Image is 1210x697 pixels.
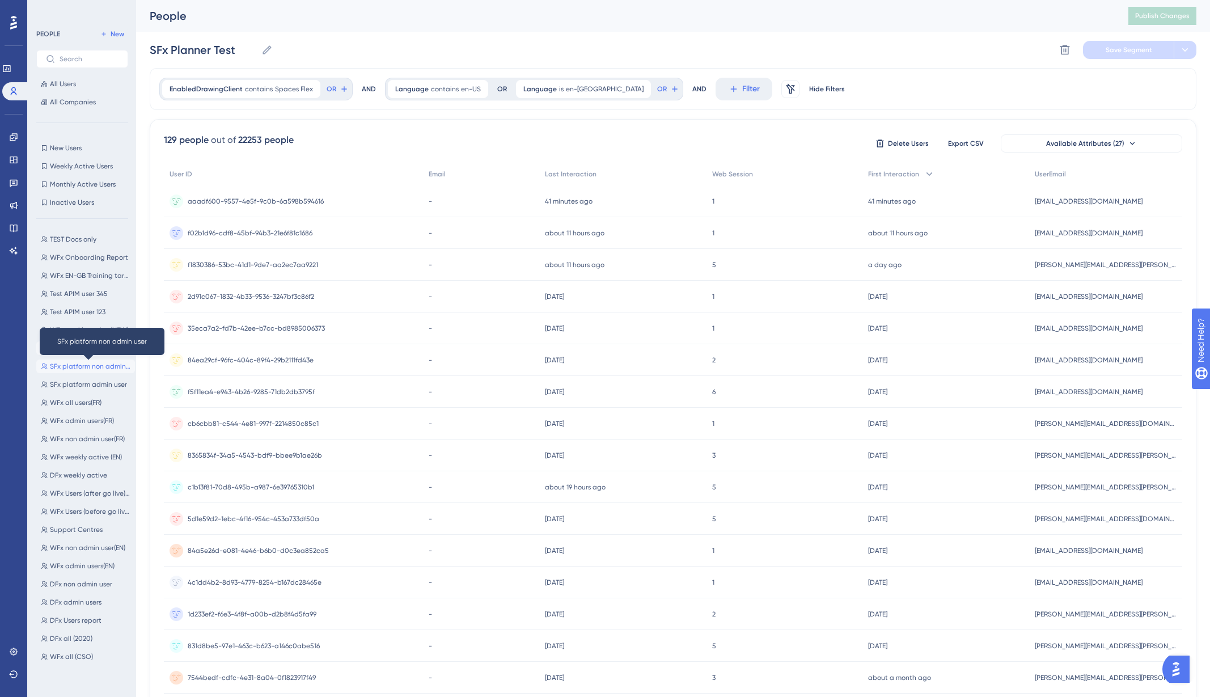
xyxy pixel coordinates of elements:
[170,170,192,179] span: User ID
[188,578,321,587] span: 4c1dd4b2-8d93-4779-8254-b167dc28465e
[545,451,564,459] time: [DATE]
[712,260,716,269] span: 5
[545,674,564,682] time: [DATE]
[429,546,432,555] span: -
[429,324,432,333] span: -
[545,388,564,396] time: [DATE]
[36,614,135,627] button: DFx Users report
[36,341,135,355] button: SFx Planner Test
[1035,483,1177,492] span: [PERSON_NAME][EMAIL_ADDRESS][PERSON_NAME][DOMAIN_NAME]
[50,434,125,443] span: WFx non admin user(FR)
[50,634,92,643] span: DFx all (2020)
[712,641,716,650] span: 5
[1035,514,1177,523] span: [PERSON_NAME][EMAIL_ADDRESS][DOMAIN_NAME]
[188,197,324,206] span: aaadf600-9557-4e5f-9c0b-6a598b594616
[429,673,432,682] span: -
[657,85,667,94] span: OR
[937,134,994,153] button: Export CSV
[50,616,101,625] span: DFx Users report
[1035,641,1177,650] span: [PERSON_NAME][EMAIL_ADDRESS][PERSON_NAME][PERSON_NAME][DOMAIN_NAME]
[712,197,714,206] span: 1
[429,610,432,619] span: -
[50,143,82,153] span: New Users
[327,85,336,94] span: OR
[712,387,716,396] span: 6
[429,229,432,238] span: -
[868,324,887,332] time: [DATE]
[36,196,128,209] button: Inactive Users
[1083,41,1174,59] button: Save Segment
[188,229,312,238] span: f02b1d96-cdf8-45bf-94b3-21e6f81c1686
[888,139,929,148] span: Delete Users
[545,547,564,555] time: [DATE]
[712,229,714,238] span: 1
[429,197,432,206] span: -
[712,610,716,619] span: 2
[429,514,432,523] span: -
[50,398,101,407] span: WFx all users(FR)
[545,610,564,618] time: [DATE]
[50,162,113,171] span: Weekly Active Users
[188,387,315,396] span: f5f11ea4-e943-4b26-9285-71db2db3795f
[523,85,557,94] span: Language
[36,269,135,282] button: WFx EN-GB Training target
[188,546,329,555] span: 84a5e26d-e081-4e46-b6b0-d0c3ea852ca5
[50,253,128,262] span: WFx Onboarding Report
[1035,292,1143,301] span: [EMAIL_ADDRESS][DOMAIN_NAME]
[429,356,432,365] span: -
[36,632,135,645] button: DFx all (2020)
[868,642,887,650] time: [DATE]
[188,419,319,428] span: cb6cbb81-c544-4e81-997f-2214850c85c1
[36,233,135,246] button: TEST Docs only
[50,416,114,425] span: WFx admin users(FR)
[497,85,507,94] div: OR
[868,261,902,269] time: a day ago
[429,260,432,269] span: -
[50,561,115,571] span: WFx admin users(EN)
[1128,7,1196,25] button: Publish Changes
[1035,610,1177,619] span: [PERSON_NAME][EMAIL_ADDRESS][PERSON_NAME][PERSON_NAME][DOMAIN_NAME]
[868,197,916,205] time: 41 minutes ago
[1035,356,1143,365] span: [EMAIL_ADDRESS][DOMAIN_NAME]
[712,673,716,682] span: 3
[188,292,314,301] span: 2d91c067-1832-4b33-9536-3247bf3c86f2
[429,451,432,460] span: -
[712,324,714,333] span: 1
[245,85,273,94] span: contains
[1162,652,1196,686] iframe: UserGuiding AI Assistant Launcher
[1035,578,1143,587] span: [EMAIL_ADDRESS][DOMAIN_NAME]
[1035,451,1177,460] span: [PERSON_NAME][EMAIL_ADDRESS][PERSON_NAME][DOMAIN_NAME]
[692,78,706,100] div: AND
[238,133,294,147] div: 22253 people
[1001,134,1182,153] button: Available Attributes (27)
[712,356,716,365] span: 2
[50,652,93,661] span: WFx all (CSO)
[50,507,130,516] span: WFx Users (before go live) EN
[36,577,135,591] button: DFx non admin user
[36,287,135,301] button: Test APIM user 345
[545,515,564,523] time: [DATE]
[150,8,1100,24] div: People
[96,27,128,41] button: New
[874,134,930,153] button: Delete Users
[1035,170,1066,179] span: UserEmail
[36,323,135,337] button: WFx weekly active (NEW)
[50,543,125,552] span: WFx non admin user(EN)
[36,251,135,264] button: WFx Onboarding Report
[712,483,716,492] span: 5
[868,610,887,618] time: [DATE]
[1035,197,1143,206] span: [EMAIL_ADDRESS][DOMAIN_NAME]
[36,305,135,319] button: Test APIM user 123
[395,85,429,94] span: Language
[60,55,119,63] input: Search
[1046,139,1124,148] span: Available Attributes (27)
[545,261,604,269] time: about 11 hours ago
[36,159,128,173] button: Weekly Active Users
[36,541,135,555] button: WFx non admin user(EN)
[868,483,887,491] time: [DATE]
[50,98,96,107] span: All Companies
[429,483,432,492] span: -
[36,95,128,109] button: All Companies
[1035,260,1177,269] span: [PERSON_NAME][EMAIL_ADDRESS][PERSON_NAME][DOMAIN_NAME]
[275,85,313,94] span: Spaces Flex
